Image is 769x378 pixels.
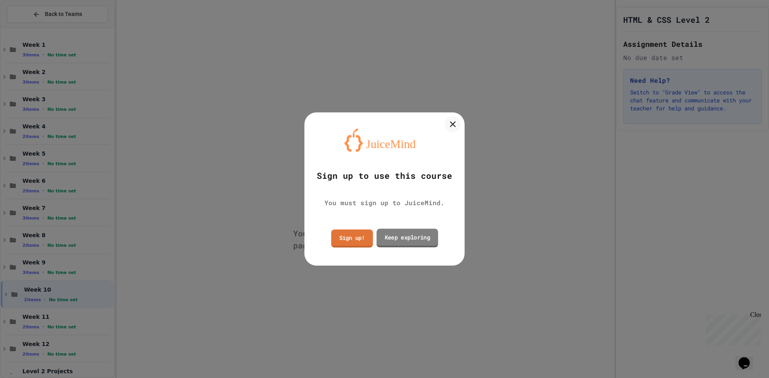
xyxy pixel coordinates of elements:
[376,229,438,248] a: Keep exploring
[344,128,425,152] img: logo-orange.svg
[317,170,452,182] div: Sign up to use this course
[331,230,373,248] a: Sign up!
[324,198,445,208] div: You must sign up to JuiceMind.
[3,3,55,51] div: Chat with us now!Close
